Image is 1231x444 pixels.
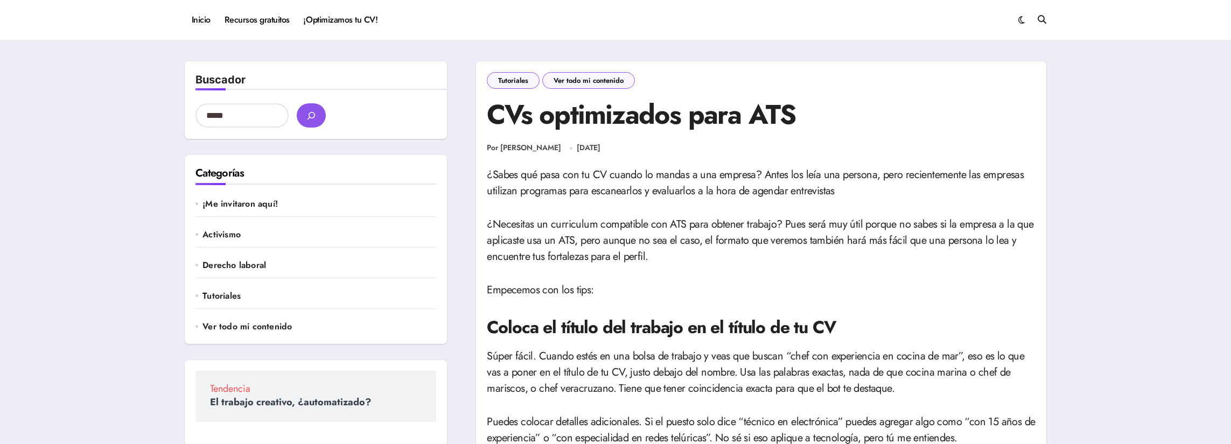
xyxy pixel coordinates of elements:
[202,290,436,302] a: Tutoriales
[577,142,600,153] time: [DATE]
[577,143,600,153] a: [DATE]
[487,315,1036,340] h2: Coloca el título del trabajo en el título de tu CV
[487,216,1036,265] p: ¿Necesitas un curriculum compatible con ATS para obtener trabajo? Pues será muy útil porque no sa...
[297,103,326,128] button: buscar
[542,72,635,89] a: Ver todo mi contenido
[210,395,371,409] a: El trabajo creativo, ¿automatizado?
[487,97,1036,132] h1: CVs optimizados para ATS
[218,5,297,34] a: Recursos gratuitos
[202,229,436,241] a: Activismo
[202,259,436,271] a: Derecho laboral
[195,73,246,86] label: Buscador
[195,166,436,181] h2: Categorías
[487,143,561,153] a: Por [PERSON_NAME]
[210,384,422,393] span: Tendencia
[487,282,1036,298] p: Empecemos con los tips:
[202,321,436,333] a: Ver todo mi contenido
[487,348,1036,397] p: Súper fácil. Cuando estés en una bolsa de trabajo y veas que buscan “chef con experiencia en coci...
[202,198,436,210] a: ¡Me invitaron aquí!
[185,5,218,34] a: Inicio
[297,5,384,34] a: ¡Optimizamos tu CV!
[487,72,540,89] a: Tutoriales
[487,167,1036,199] p: ¿Sabes qué pasa con tu CV cuando lo mandas a una empresa? Antes los leía una persona, pero recien...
